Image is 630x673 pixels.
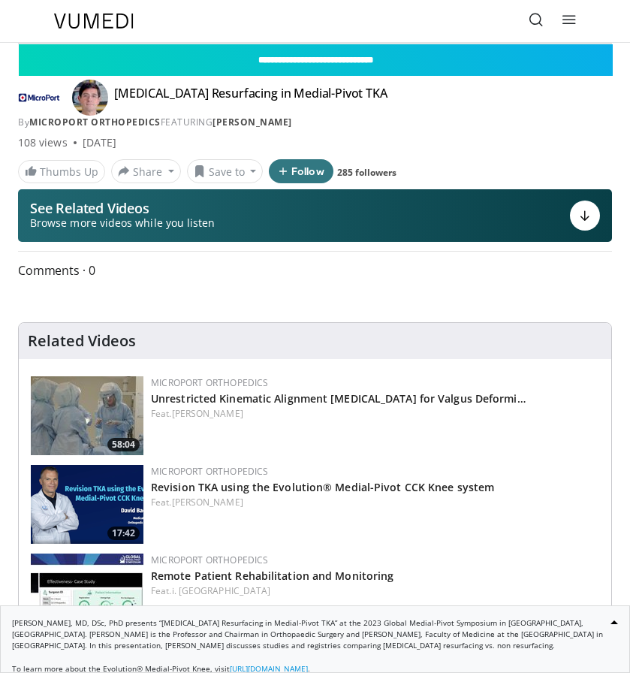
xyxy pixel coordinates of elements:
img: VuMedi Logo [54,14,134,29]
a: Revision TKA using the Evolution® Medial-Pivot CCK Knee system [151,480,494,494]
span: 58:04 [107,438,140,451]
a: [PERSON_NAME] [213,116,292,128]
img: fc5c38b3-9672-4275-b5cb-c26cfe43946e.png.150x105_q85_crop-smart_upscale.png [31,465,143,544]
a: MicroPort Orthopedics [29,116,161,128]
a: [PERSON_NAME] [172,407,243,420]
h4: [MEDICAL_DATA] Resurfacing in Medial-Pivot TKA [114,86,387,110]
a: Remote Patient Rehabilitation and Monitoring [151,569,393,583]
a: i. [GEOGRAPHIC_DATA] [172,584,271,597]
p: See Related Videos [30,201,215,216]
span: Browse more videos while you listen [30,216,215,231]
img: 3f01c498-3a02-42e0-b9e3-2793d919c47d.150x105_q85_crop-smart_upscale.jpg [31,376,143,455]
a: 17:42 [31,465,143,544]
img: 0a77b0b1-64b0-4bee-a686-cf10ce35e409.150x105_q85_crop-smart_upscale.jpg [31,554,143,632]
span: Comments 0 [18,261,612,280]
p: [PERSON_NAME], MD, DSc, PhD presents “[MEDICAL_DATA] Resurfacing in Medial-Pivot TKA” at the 2023... [12,617,618,651]
a: MicroPort Orthopedics [151,554,269,566]
button: Follow [269,159,333,183]
img: Avatar [72,80,108,116]
div: Feat. [151,496,599,509]
a: Thumbs Up [18,160,105,183]
button: Share [111,159,181,183]
a: 285 followers [337,166,396,179]
h4: Related Videos [28,332,136,350]
a: 13:23 [31,554,143,632]
div: By FEATURING [18,116,612,129]
button: See Related Videos Browse more videos while you listen [18,189,612,242]
div: Feat. [151,584,599,598]
img: MicroPort Orthopedics [18,86,60,110]
div: Feat. [151,407,599,421]
a: 58:04 [31,376,143,455]
button: Save to [187,159,264,183]
a: Unrestricted Kinematic Alignment [MEDICAL_DATA] for Valgus Deformi… [151,391,526,406]
a: MicroPort Orthopedics [151,376,269,389]
span: 108 views [18,135,68,150]
span: 17:42 [107,527,140,540]
div: [DATE] [83,135,116,150]
a: MicroPort Orthopedics [151,465,269,478]
a: [PERSON_NAME] [172,496,243,509]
